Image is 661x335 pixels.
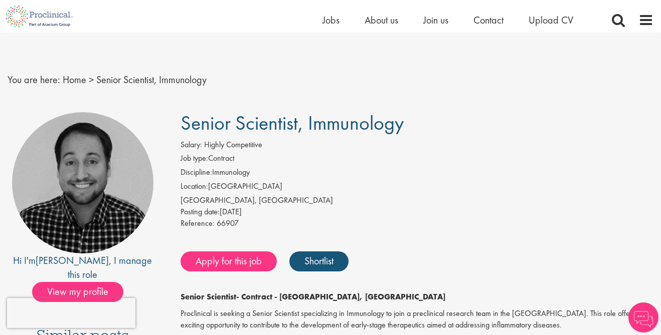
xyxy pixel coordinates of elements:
[322,14,340,27] a: Jobs
[181,206,220,217] span: Posting date:
[181,181,208,192] label: Location:
[63,73,86,86] a: breadcrumb link
[32,284,133,297] a: View my profile
[365,14,398,27] a: About us
[181,206,654,218] div: [DATE]
[7,298,135,328] iframe: reCAPTCHA
[89,73,94,86] span: >
[181,167,212,178] label: Discipline:
[236,291,445,302] strong: - Contract - [GEOGRAPHIC_DATA], [GEOGRAPHIC_DATA]
[181,153,654,167] li: Contract
[8,73,60,86] span: You are here:
[8,253,158,282] div: Hi I'm , I manage this role
[204,139,262,150] span: Highly Competitive
[181,308,654,331] p: Proclinical is seeking a Senior Scientist specializing in Immunology to join a preclinical resear...
[96,73,207,86] span: Senior Scientist, Immunology
[181,110,404,136] span: Senior Scientist, Immunology
[473,14,504,27] a: Contact
[217,218,239,228] span: 66907
[289,251,349,271] a: Shortlist
[181,195,654,206] div: [GEOGRAPHIC_DATA], [GEOGRAPHIC_DATA]
[181,167,654,181] li: Immunology
[181,291,236,302] strong: Senior Scientist
[423,14,448,27] a: Join us
[32,282,123,302] span: View my profile
[12,112,153,253] img: imeage of recruiter Mike Raletz
[181,153,208,164] label: Job type:
[181,181,654,195] li: [GEOGRAPHIC_DATA]
[529,14,573,27] a: Upload CV
[181,251,277,271] a: Apply for this job
[181,139,202,151] label: Salary:
[181,218,215,229] label: Reference:
[628,302,658,332] img: Chatbot
[36,254,109,267] a: [PERSON_NAME]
